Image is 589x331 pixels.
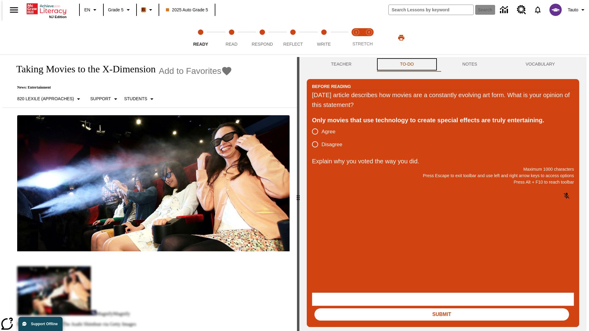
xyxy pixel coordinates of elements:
[568,7,578,13] span: Tauto
[88,93,121,105] button: Scaffolds, Support
[27,2,67,19] div: Home
[314,308,569,321] button: Submit
[347,21,365,55] button: Stretch Read step 1 of 2
[549,4,562,16] img: avatar image
[312,125,347,151] div: poll
[501,57,579,72] button: VOCABULARY
[389,5,473,15] input: search field
[312,166,574,173] p: Maximum 1000 characters
[17,115,290,251] img: Panel in front of the seats sprays water mist to the happy audience at a 4DX-equipped theater.
[275,21,311,55] button: Reflect step 4 of 5
[49,15,67,19] span: NJ Edition
[307,57,376,72] button: Teacher
[355,31,357,34] text: 1
[166,7,208,13] span: 2025 Auto Grade 5
[139,4,157,15] button: Boost Class color is orange. Change class color
[312,173,574,179] p: Press Escape to exit toolbar and use left and right arrow keys to access options
[299,57,587,331] div: activity
[15,93,85,105] button: Select Lexile, 820 Lexile (Approaches)
[438,57,501,72] button: NOTES
[565,4,589,15] button: Profile/Settings
[306,21,342,55] button: Write step 5 of 5
[312,179,574,185] p: Press Alt + F10 to reach toolbar
[530,2,546,18] a: Notifications
[18,317,63,331] button: Support Offline
[122,93,158,105] button: Select Student
[312,83,351,90] h2: Before Reading
[307,57,579,72] div: Instructional Panel Tabs
[10,63,156,75] h1: Taking Movies to the X-Dimension
[106,4,134,15] button: Grade: Grade 5, Select a grade
[283,42,303,47] span: Reflect
[352,41,373,46] span: STRETCH
[108,7,124,13] span: Grade 5
[368,31,370,34] text: 2
[10,85,232,90] p: News: Entertainment
[513,2,530,18] a: Resource Center, Will open in new tab
[193,42,208,47] span: Ready
[297,57,299,331] div: Press Enter or Spacebar and then press right and left arrow keys to move the slider
[5,1,23,19] button: Open side menu
[159,66,221,76] span: Add to Favorites
[252,42,273,47] span: Respond
[312,156,574,166] p: Explain why you voted the way you did.
[496,2,513,18] a: Data Center
[124,96,147,102] p: Students
[2,5,90,10] body: Explain why you voted the way you did. Maximum 1000 characters Press Alt + F10 to reach toolbar P...
[321,141,342,149] span: Disagree
[391,32,411,43] button: Print
[559,188,574,203] button: Click to activate and allow voice recognition
[546,2,565,18] button: Select a new avatar
[17,96,74,102] p: 820 Lexile (Approaches)
[376,57,438,72] button: TO-DO
[82,4,101,15] button: Language: EN, Select a language
[321,128,335,136] span: Agree
[31,322,58,326] span: Support Offline
[159,66,233,76] button: Add to Favorites - Taking Movies to the X-Dimension
[317,42,331,47] span: Write
[90,96,111,102] p: Support
[312,90,574,110] div: [DATE] article describes how movies are a constantly evolving art form. What is your opinion of t...
[183,21,218,55] button: Ready step 1 of 5
[214,21,249,55] button: Read step 2 of 5
[225,42,237,47] span: Read
[2,57,297,328] div: reading
[244,21,280,55] button: Respond step 3 of 5
[360,21,378,55] button: Stretch Respond step 2 of 2
[84,7,90,13] span: EN
[312,115,574,125] div: Only movies that use technology to create special effects are truly entertaining.
[142,6,145,13] span: B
